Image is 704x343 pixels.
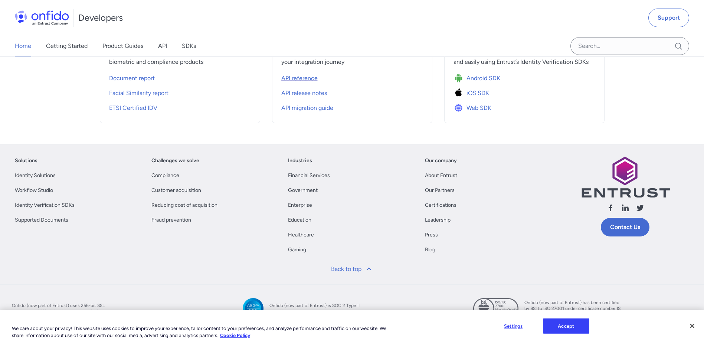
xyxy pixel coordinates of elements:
[684,318,700,334] button: Close
[453,99,595,114] a: Icon Web SDKWeb SDK
[327,260,378,278] a: Back to top
[453,49,595,66] span: Implement user identity verification flows quickly and easily using Entrust’s Identity Verificati...
[109,84,251,99] a: Facial Similarity report
[12,317,387,339] div: We care about your privacy! This website uses cookies to improve your experience, tailor content ...
[281,104,333,112] span: API migration guide
[102,36,143,56] a: Product Guides
[543,318,589,334] button: Accept
[288,201,312,210] a: Enterprise
[621,203,630,215] a: Follow us linkedin
[78,12,123,24] h1: Developers
[15,156,37,165] a: Solutions
[453,73,466,84] img: Icon Android SDK
[288,216,311,225] a: Education
[15,201,75,210] a: Identity Verification SDKs
[158,36,167,56] a: API
[606,203,615,215] a: Follow us facebook
[151,216,191,225] a: Fraud prevention
[243,298,263,319] img: SOC 2 Type II compliant
[15,36,31,56] a: Home
[109,104,157,112] span: ETSI Certified IDV
[453,69,595,84] a: Icon Android SDKAndroid SDK
[601,218,649,236] a: Contact Us
[466,74,500,83] span: Android SDK
[281,49,423,66] span: Explore the Entrust Identity Verification API to start your integration journey
[15,186,53,195] a: Workflow Studio
[151,156,199,165] a: Challenges we solve
[636,203,645,215] a: Follow us X (Twitter)
[15,10,69,25] img: Onfido Logo
[453,84,595,99] a: Icon iOS SDKiOS SDK
[524,300,621,317] span: Onfido (now part of Entrust) has been certified by BSI to ISO 27001 under certificate number IS 6...
[425,186,455,195] a: Our Partners
[425,171,457,180] a: About Entrust
[648,9,689,27] a: Support
[606,203,615,212] svg: Follow us facebook
[473,298,518,319] img: ISO 27001 certified
[425,201,456,210] a: Certifications
[453,88,466,98] img: Icon iOS SDK
[281,89,327,98] span: API release notes
[151,171,179,180] a: Compliance
[636,203,645,212] svg: Follow us X (Twitter)
[109,99,251,114] a: ETSI Certified IDV
[220,333,250,338] a: More information about our cookie policy., opens in a new tab
[109,69,251,84] a: Document report
[109,89,168,98] span: Facial Similarity report
[46,36,88,56] a: Getting Started
[466,104,491,112] span: Web SDK
[581,156,670,197] img: Entrust logo
[281,74,318,83] span: API reference
[466,89,489,98] span: iOS SDK
[490,318,537,333] button: Settings
[621,203,630,212] svg: Follow us linkedin
[288,156,312,165] a: Industries
[12,303,108,314] span: Onfido (now part of Entrust) uses 256-bit SSL encryption 100% of the time on every device.
[15,171,56,180] a: Identity Solutions
[281,84,423,99] a: API release notes
[15,216,68,225] a: Supported Documents
[570,37,689,55] input: Onfido search input field
[151,186,201,195] a: Customer acquisition
[453,103,466,113] img: Icon Web SDK
[182,36,196,56] a: SDKs
[288,171,330,180] a: Financial Services
[151,201,217,210] a: Reducing cost of acquisition
[425,231,438,239] a: Press
[281,69,423,84] a: API reference
[425,156,457,165] a: Our company
[109,49,251,66] span: Familiarise yourself with Entrust’s suite of document, biometric and compliance products
[288,186,318,195] a: Government
[281,99,423,114] a: API migration guide
[288,245,306,254] a: Gaming
[109,74,155,83] span: Document report
[288,231,314,239] a: Healthcare
[425,216,451,225] a: Leadership
[425,245,435,254] a: Blog
[269,303,366,314] span: Onfido (now part of Entrust) is SOC 2 Type II compliant.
